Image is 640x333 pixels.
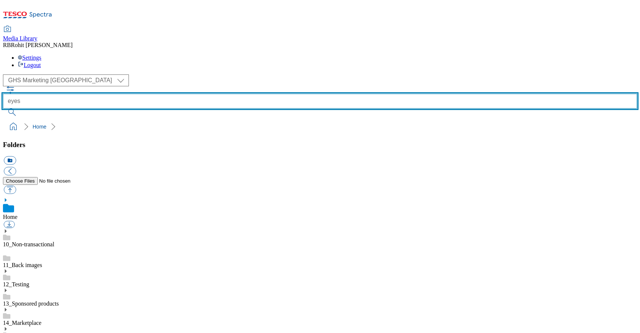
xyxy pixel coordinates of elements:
a: 11_Back images [3,262,42,268]
a: 13_Sponsored products [3,300,59,307]
span: Media Library [3,35,37,41]
span: Rohit [PERSON_NAME] [11,42,73,48]
a: home [7,121,19,133]
input: Search by names or tags [3,94,637,109]
a: Logout [18,62,41,68]
a: Home [33,124,46,130]
a: Media Library [3,26,37,42]
h3: Folders [3,141,637,149]
a: Home [3,214,17,220]
span: RB [3,42,11,48]
a: 12_Testing [3,281,29,287]
nav: breadcrumb [3,120,637,134]
a: 14_Marketplace [3,320,41,326]
a: Settings [18,54,41,61]
a: 10_Non-transactional [3,241,54,247]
